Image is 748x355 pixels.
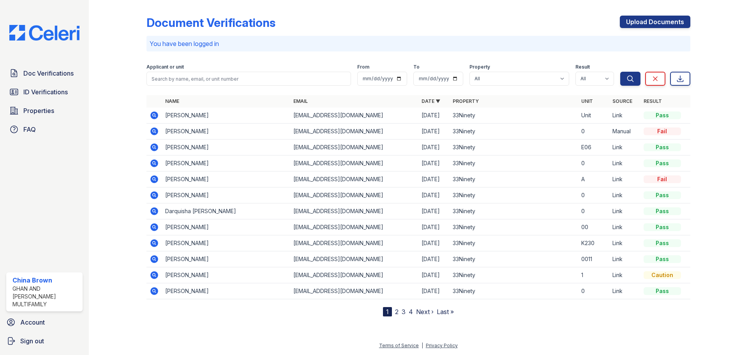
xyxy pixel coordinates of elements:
[418,235,450,251] td: [DATE]
[609,124,640,140] td: Manual
[450,124,578,140] td: 33Ninety
[162,187,290,203] td: [PERSON_NAME]
[3,25,86,41] img: CE_Logo_Blue-a8612792a0a2168367f1c8372b55b34899dd931a85d93a1a3d3e32e68fde9ad4.png
[383,307,392,316] div: 1
[290,219,418,235] td: [EMAIL_ADDRESS][DOMAIN_NAME]
[578,187,609,203] td: 0
[290,140,418,155] td: [EMAIL_ADDRESS][DOMAIN_NAME]
[450,171,578,187] td: 33Ninety
[418,124,450,140] td: [DATE]
[644,223,681,231] div: Pass
[395,308,399,316] a: 2
[578,235,609,251] td: K230
[450,140,578,155] td: 33Ninety
[162,203,290,219] td: Darquisha [PERSON_NAME]
[290,187,418,203] td: [EMAIL_ADDRESS][DOMAIN_NAME]
[162,155,290,171] td: [PERSON_NAME]
[644,191,681,199] div: Pass
[450,155,578,171] td: 33Ninety
[422,98,440,104] a: Date ▼
[469,64,490,70] label: Property
[450,251,578,267] td: 33Ninety
[293,98,308,104] a: Email
[644,271,681,279] div: Caution
[418,251,450,267] td: [DATE]
[290,283,418,299] td: [EMAIL_ADDRESS][DOMAIN_NAME]
[620,16,690,28] a: Upload Documents
[413,64,420,70] label: To
[20,318,45,327] span: Account
[3,314,86,330] a: Account
[578,219,609,235] td: 00
[290,251,418,267] td: [EMAIL_ADDRESS][DOMAIN_NAME]
[578,267,609,283] td: 1
[644,207,681,215] div: Pass
[609,203,640,219] td: Link
[150,39,687,48] p: You have been logged in
[162,171,290,187] td: [PERSON_NAME]
[290,267,418,283] td: [EMAIL_ADDRESS][DOMAIN_NAME]
[418,283,450,299] td: [DATE]
[450,267,578,283] td: 33Ninety
[3,333,86,349] button: Sign out
[162,267,290,283] td: [PERSON_NAME]
[578,108,609,124] td: Unit
[6,103,83,118] a: Properties
[644,287,681,295] div: Pass
[418,267,450,283] td: [DATE]
[6,65,83,81] a: Doc Verifications
[644,255,681,263] div: Pass
[12,285,79,308] div: Ghan and [PERSON_NAME] Multifamily
[162,140,290,155] td: [PERSON_NAME]
[609,171,640,187] td: Link
[418,140,450,155] td: [DATE]
[609,267,640,283] td: Link
[450,283,578,299] td: 33Ninety
[609,140,640,155] td: Link
[146,64,184,70] label: Applicant or unit
[290,108,418,124] td: [EMAIL_ADDRESS][DOMAIN_NAME]
[578,203,609,219] td: 0
[644,98,662,104] a: Result
[581,98,593,104] a: Unit
[290,203,418,219] td: [EMAIL_ADDRESS][DOMAIN_NAME]
[162,283,290,299] td: [PERSON_NAME]
[578,155,609,171] td: 0
[437,308,454,316] a: Last »
[612,98,632,104] a: Source
[6,122,83,137] a: FAQ
[578,283,609,299] td: 0
[418,187,450,203] td: [DATE]
[418,155,450,171] td: [DATE]
[162,235,290,251] td: [PERSON_NAME]
[418,219,450,235] td: [DATE]
[162,108,290,124] td: [PERSON_NAME]
[578,251,609,267] td: 0011
[426,343,458,348] a: Privacy Policy
[578,140,609,155] td: E06
[418,171,450,187] td: [DATE]
[644,143,681,151] div: Pass
[450,235,578,251] td: 33Ninety
[609,283,640,299] td: Link
[418,108,450,124] td: [DATE]
[162,219,290,235] td: [PERSON_NAME]
[409,308,413,316] a: 4
[146,16,275,30] div: Document Verifications
[23,125,36,134] span: FAQ
[162,251,290,267] td: [PERSON_NAME]
[644,111,681,119] div: Pass
[418,203,450,219] td: [DATE]
[575,64,590,70] label: Result
[12,276,79,285] div: China Brown
[609,251,640,267] td: Link
[609,219,640,235] td: Link
[644,159,681,167] div: Pass
[290,155,418,171] td: [EMAIL_ADDRESS][DOMAIN_NAME]
[165,98,179,104] a: Name
[609,187,640,203] td: Link
[23,87,68,97] span: ID Verifications
[416,308,434,316] a: Next ›
[23,69,74,78] span: Doc Verifications
[450,219,578,235] td: 33Ninety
